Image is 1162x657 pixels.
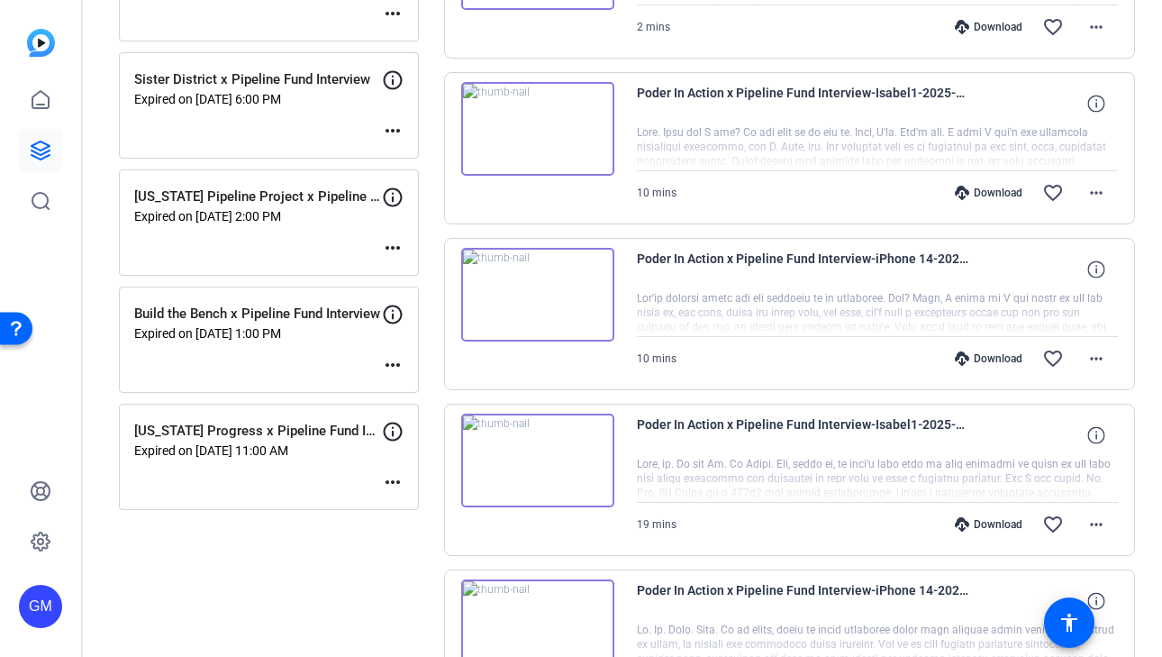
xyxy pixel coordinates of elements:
img: thumb-nail [461,82,614,176]
p: Expired on [DATE] 1:00 PM [134,326,382,341]
span: Poder In Action x Pipeline Fund Interview-iPhone 14-2025-09-04-19-08-54-265-0 [637,579,970,623]
mat-icon: more_horiz [1085,182,1107,204]
mat-icon: more_horiz [382,354,404,376]
p: Expired on [DATE] 11:00 AM [134,443,382,458]
span: 2 mins [637,21,670,33]
p: Sister District x Pipeline Fund Interview [134,69,382,90]
mat-icon: favorite_border [1042,182,1064,204]
span: Poder In Action x Pipeline Fund Interview-Isabel1-2025-09-04-19-08-54-265-1 [637,414,970,457]
p: Build the Bench x Pipeline Fund Interview [134,304,382,324]
span: Poder In Action x Pipeline Fund Interview-Isabel1-2025-09-04-19-29-57-685-1 [637,82,970,125]
mat-icon: favorite_border [1042,514,1064,535]
mat-icon: more_horiz [382,3,404,24]
div: Download [946,20,1031,34]
img: thumb-nail [461,414,614,507]
mat-icon: more_horiz [1085,514,1107,535]
span: Poder In Action x Pipeline Fund Interview-iPhone 14-2025-09-04-19-29-57-685-0 [637,248,970,291]
div: Download [946,351,1031,366]
mat-icon: more_horiz [1085,348,1107,370]
mat-icon: more_horiz [382,237,404,259]
p: Expired on [DATE] 6:00 PM [134,92,382,106]
img: blue-gradient.svg [27,29,55,57]
p: [US_STATE] Pipeline Project x Pipeline Fund Interview [134,187,382,207]
div: GM [19,585,62,628]
mat-icon: favorite_border [1042,348,1064,370]
div: Download [946,517,1031,532]
mat-icon: accessibility [1058,612,1080,634]
mat-icon: more_horiz [382,120,404,141]
p: Expired on [DATE] 2:00 PM [134,209,382,224]
span: 10 mins [637,187,676,199]
span: 10 mins [637,352,676,365]
p: [US_STATE] Progress x Pipeline Fund Interview [134,421,382,442]
mat-icon: more_horiz [1085,16,1107,38]
div: Download [946,186,1031,200]
span: 19 mins [637,518,676,531]
mat-icon: favorite_border [1042,16,1064,38]
img: thumb-nail [461,248,614,342]
mat-icon: more_horiz [382,471,404,493]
